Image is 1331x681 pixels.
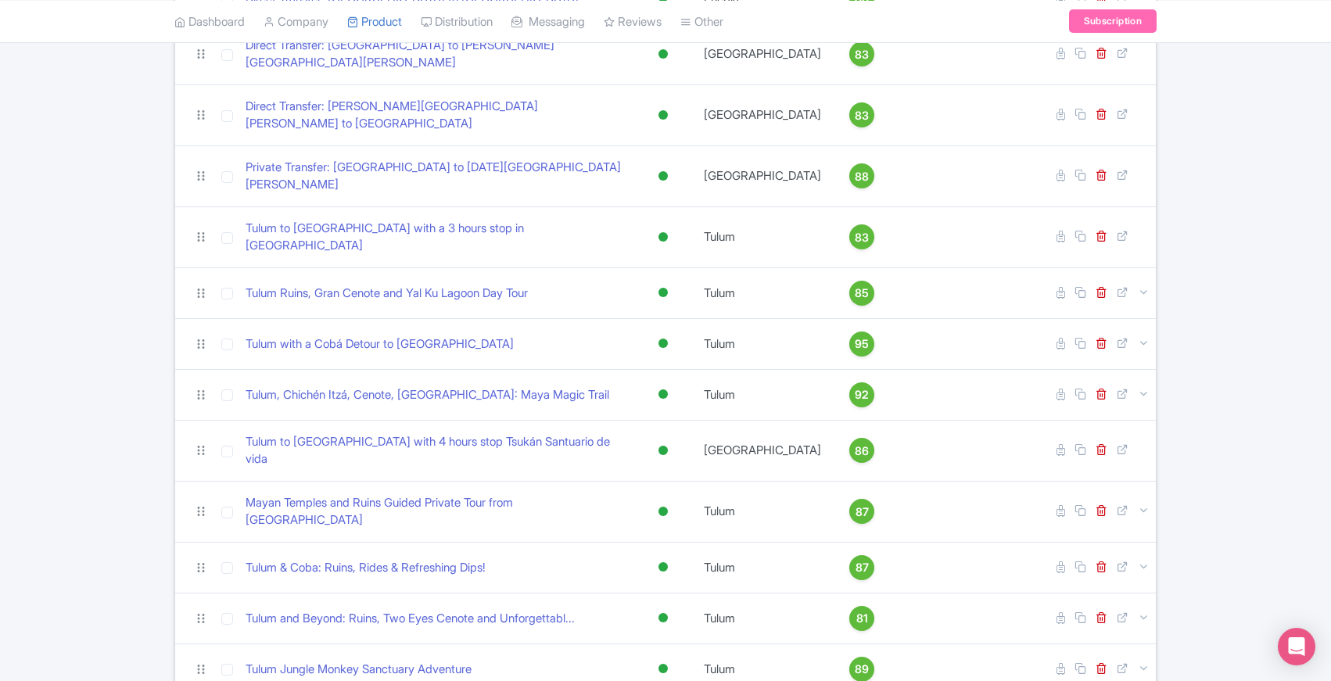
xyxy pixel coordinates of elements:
[855,229,869,246] span: 83
[655,281,671,304] div: Active
[655,607,671,629] div: Active
[837,555,888,580] a: 87
[694,145,831,206] td: [GEOGRAPHIC_DATA]
[837,281,888,306] a: 85
[246,610,575,628] a: Tulum and Beyond: Ruins, Two Eyes Cenote and Unforgettabl...
[837,41,888,66] a: 83
[855,335,869,353] span: 95
[855,386,869,403] span: 92
[837,606,888,631] a: 81
[694,420,831,481] td: [GEOGRAPHIC_DATA]
[246,335,514,353] a: Tulum with a Cobá Detour to [GEOGRAPHIC_DATA]
[855,46,869,63] span: 83
[655,439,671,462] div: Active
[694,318,831,369] td: Tulum
[246,494,626,529] a: Mayan Temples and Ruins Guided Private Tour from [GEOGRAPHIC_DATA]
[837,102,888,127] a: 83
[856,610,868,627] span: 81
[1069,9,1157,33] a: Subscription
[855,285,869,302] span: 85
[694,267,831,318] td: Tulum
[694,542,831,593] td: Tulum
[855,168,869,185] span: 88
[855,107,869,124] span: 83
[1278,628,1315,665] div: Open Intercom Messenger
[837,499,888,524] a: 87
[694,593,831,643] td: Tulum
[837,224,888,249] a: 83
[694,206,831,267] td: Tulum
[655,332,671,355] div: Active
[856,504,869,521] span: 87
[246,661,472,679] a: Tulum Jungle Monkey Sanctuary Adventure
[694,23,831,84] td: [GEOGRAPHIC_DATA]
[837,382,888,407] a: 92
[246,159,626,194] a: Private Transfer: [GEOGRAPHIC_DATA] to [DATE][GEOGRAPHIC_DATA][PERSON_NAME]
[246,220,626,255] a: Tulum to [GEOGRAPHIC_DATA] with a 3 hours stop in [GEOGRAPHIC_DATA]
[694,369,831,420] td: Tulum
[694,84,831,145] td: [GEOGRAPHIC_DATA]
[655,383,671,406] div: Active
[655,500,671,523] div: Active
[655,556,671,579] div: Active
[837,438,888,463] a: 86
[246,285,528,303] a: Tulum Ruins, Gran Cenote and Yal Ku Lagoon Day Tour
[855,443,869,460] span: 86
[837,163,888,188] a: 88
[655,104,671,127] div: Active
[655,43,671,66] div: Active
[655,226,671,249] div: Active
[856,559,869,576] span: 87
[655,165,671,188] div: Active
[246,559,486,577] a: Tulum & Coba: Ruins, Rides & Refreshing Dips!
[837,332,888,357] a: 95
[694,481,831,542] td: Tulum
[246,37,626,72] a: Direct Transfer: [GEOGRAPHIC_DATA] to [PERSON_NAME][GEOGRAPHIC_DATA][PERSON_NAME]
[246,433,626,468] a: Tulum to [GEOGRAPHIC_DATA] with 4 hours stop Tsukán Santuario de vida
[655,658,671,680] div: Active
[246,386,609,404] a: Tulum, Chichén Itzá, Cenote, [GEOGRAPHIC_DATA]: Maya Magic Trail
[246,98,626,133] a: Direct Transfer: [PERSON_NAME][GEOGRAPHIC_DATA][PERSON_NAME] to [GEOGRAPHIC_DATA]
[855,661,869,678] span: 89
